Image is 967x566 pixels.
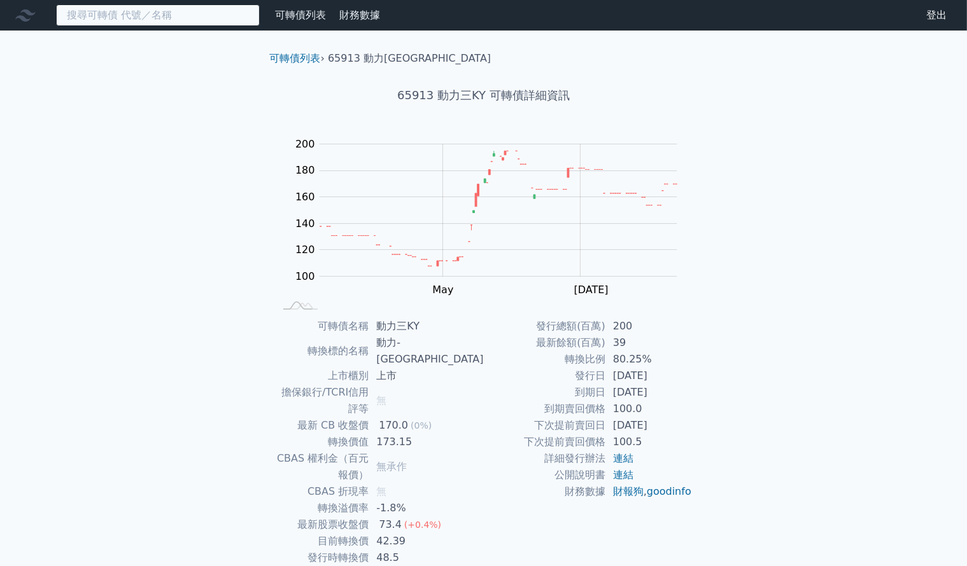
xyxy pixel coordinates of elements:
td: 到期日 [484,384,605,401]
tspan: 200 [295,138,315,150]
td: -1.8% [369,500,483,516]
div: 170.0 [376,417,411,434]
div: 73.4 [376,516,404,533]
td: 48.5 [369,549,483,566]
td: 動力三KY [369,318,483,335]
td: 擔保銀行/TCRI信用評等 [275,384,369,417]
a: 連結 [613,469,633,481]
td: 動力-[GEOGRAPHIC_DATA] [369,335,483,368]
td: 可轉債名稱 [275,318,369,335]
td: 200 [605,318,693,335]
td: 發行時轉換價 [275,549,369,566]
tspan: 180 [295,164,315,176]
td: CBAS 權利金（百元報價） [275,450,369,483]
td: 發行日 [484,368,605,384]
td: 轉換價值 [275,434,369,450]
td: 轉換比例 [484,351,605,368]
td: [DATE] [605,368,693,384]
h1: 65913 動力三KY 可轉債詳細資訊 [260,86,708,104]
span: (0%) [411,420,432,431]
a: 可轉債列表 [270,52,321,64]
td: 80.25% [605,351,693,368]
input: 搜尋可轉債 代號／名稱 [56,4,260,26]
tspan: [DATE] [574,284,609,296]
a: 登出 [916,5,957,25]
a: goodinfo [647,485,691,497]
a: 可轉債列表 [275,9,326,21]
td: 100.5 [605,434,693,450]
td: 上市櫃別 [275,368,369,384]
td: 發行總額(百萬) [484,318,605,335]
tspan: 100 [295,270,315,282]
span: 無承作 [376,460,407,473]
td: , [605,483,693,500]
td: CBAS 折現率 [275,483,369,500]
td: 轉換標的名稱 [275,335,369,368]
td: 財務數據 [484,483,605,500]
td: 到期賣回價格 [484,401,605,417]
a: 財報狗 [613,485,644,497]
span: 無 [376,485,386,497]
td: 39 [605,335,693,351]
td: [DATE] [605,384,693,401]
tspan: May [433,284,454,296]
td: 轉換溢價率 [275,500,369,516]
tspan: 140 [295,217,315,230]
td: 最新股票收盤價 [275,516,369,533]
tspan: 120 [295,244,315,256]
g: Chart [289,138,696,296]
tspan: 160 [295,191,315,203]
td: 上市 [369,368,483,384]
li: 65913 動力[GEOGRAPHIC_DATA] [328,51,491,66]
td: [DATE] [605,417,693,434]
li: › [270,51,325,66]
td: 詳細發行辦法 [484,450,605,467]
td: 下次提前賣回日 [484,417,605,434]
span: (+0.4%) [404,520,441,530]
td: 173.15 [369,434,483,450]
td: 42.39 [369,533,483,549]
td: 公開說明書 [484,467,605,483]
a: 連結 [613,452,633,464]
td: 下次提前賣回價格 [484,434,605,450]
td: 100.0 [605,401,693,417]
span: 無 [376,394,386,406]
td: 最新餘額(百萬) [484,335,605,351]
a: 財務數據 [339,9,380,21]
td: 最新 CB 收盤價 [275,417,369,434]
td: 目前轉換價 [275,533,369,549]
